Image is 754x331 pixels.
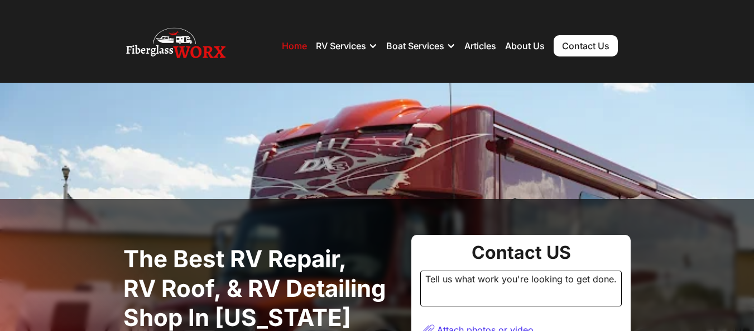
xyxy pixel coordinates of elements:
[420,271,622,306] div: Tell us what work you're looking to get done.
[505,40,545,51] a: About Us
[386,29,455,63] div: Boat Services
[316,29,377,63] div: RV Services
[386,40,444,51] div: Boat Services
[554,35,618,56] a: Contact Us
[420,244,622,262] div: Contact US
[282,40,307,51] a: Home
[464,40,496,51] a: Articles
[316,40,366,51] div: RV Services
